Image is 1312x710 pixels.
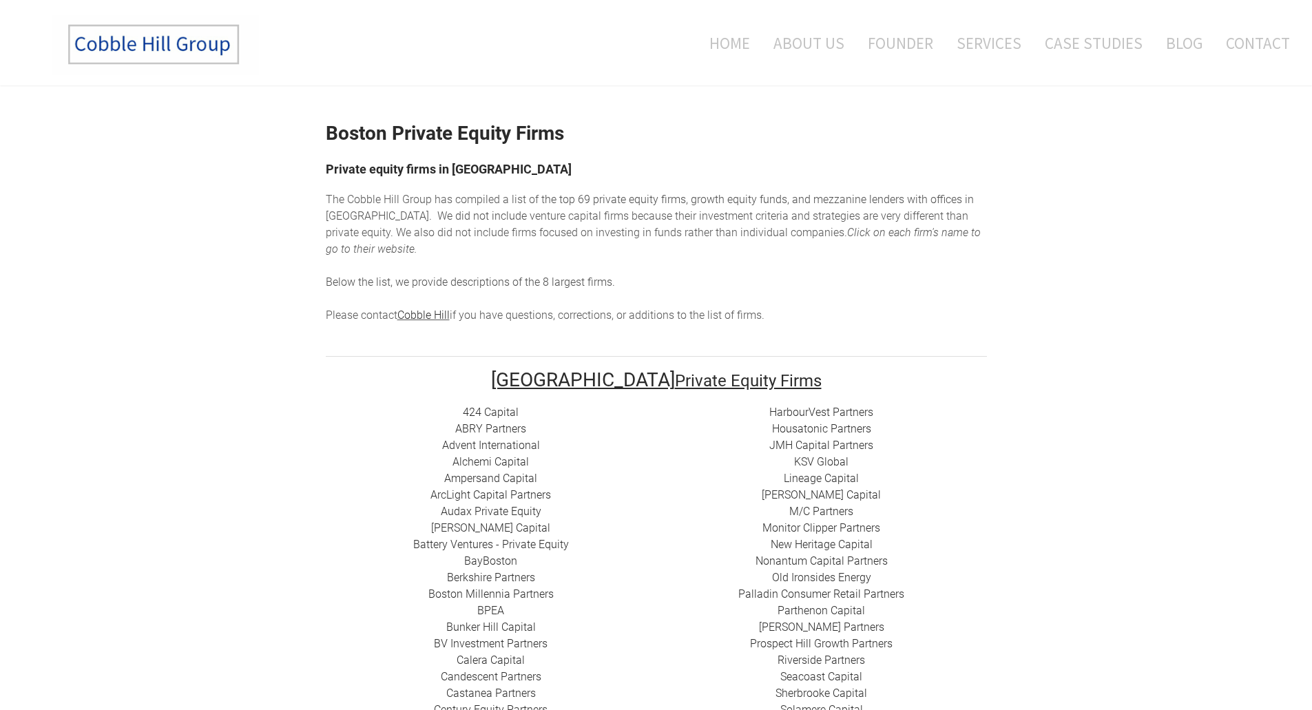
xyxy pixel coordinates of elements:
[326,162,572,176] font: Private equity firms in [GEOGRAPHIC_DATA]
[428,587,554,601] a: Boston Millennia Partners
[455,422,526,435] a: ​ABRY Partners
[434,637,548,650] a: BV Investment Partners
[442,439,540,452] a: Advent International
[769,439,873,452] a: ​JMH Capital Partners
[675,371,822,390] font: Private Equity Firms
[444,472,537,485] a: ​Ampersand Capital
[326,193,545,206] span: The Cobble Hill Group has compiled a list of t
[464,554,517,567] a: BayBoston
[789,505,853,518] a: ​M/C Partners
[491,368,675,391] font: [GEOGRAPHIC_DATA]
[769,406,873,419] a: HarbourVest Partners
[326,309,764,322] span: Please contact if you have questions, corrections, or additions to the list of firms.
[1216,14,1290,72] a: Contact
[326,226,981,255] em: Click on each firm's name to go to their website.
[772,571,871,584] a: ​Old Ironsides Energy
[326,191,987,324] div: he top 69 private equity firms, growth equity funds, and mezzanine lenders with offices in [GEOGR...
[762,488,881,501] a: [PERSON_NAME] Capital
[446,687,536,700] a: ​Castanea Partners
[413,538,569,551] a: Battery Ventures - Private Equity
[778,654,865,667] a: Riverside Partners
[738,587,904,601] a: Palladin Consumer Retail Partners
[441,505,541,518] a: Audax Private Equity
[689,14,760,72] a: Home
[784,472,859,485] a: Lineage Capital
[756,554,888,567] a: Nonantum Capital Partners
[441,670,541,683] a: Candescent Partners
[771,538,873,551] a: New Heritage Capital
[457,654,525,667] a: Calera Capital
[780,670,862,683] a: Seacoast Capital
[446,620,536,634] a: ​Bunker Hill Capital
[857,14,944,72] a: Founder
[397,309,450,322] a: Cobble Hill
[759,620,884,634] a: ​[PERSON_NAME] Partners
[775,687,867,700] a: ​Sherbrooke Capital​
[463,406,519,419] a: 424 Capital
[452,455,529,468] a: Alchemi Capital
[326,209,968,239] span: enture capital firms because their investment criteria and strategies are very different than pri...
[52,14,259,75] img: The Cobble Hill Group LLC
[762,521,880,534] a: ​Monitor Clipper Partners
[326,122,564,145] strong: Boston Private Equity Firms
[794,455,848,468] a: ​KSV Global
[763,14,855,72] a: About Us
[1034,14,1153,72] a: Case Studies
[431,521,550,534] a: [PERSON_NAME] Capital
[447,571,535,584] a: Berkshire Partners
[750,637,893,650] a: Prospect Hill Growth Partners
[430,488,551,501] a: ​ArcLight Capital Partners
[1156,14,1213,72] a: Blog
[772,422,871,435] a: Housatonic Partners
[477,604,504,617] a: BPEA
[778,604,865,617] a: ​Parthenon Capital
[946,14,1032,72] a: Services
